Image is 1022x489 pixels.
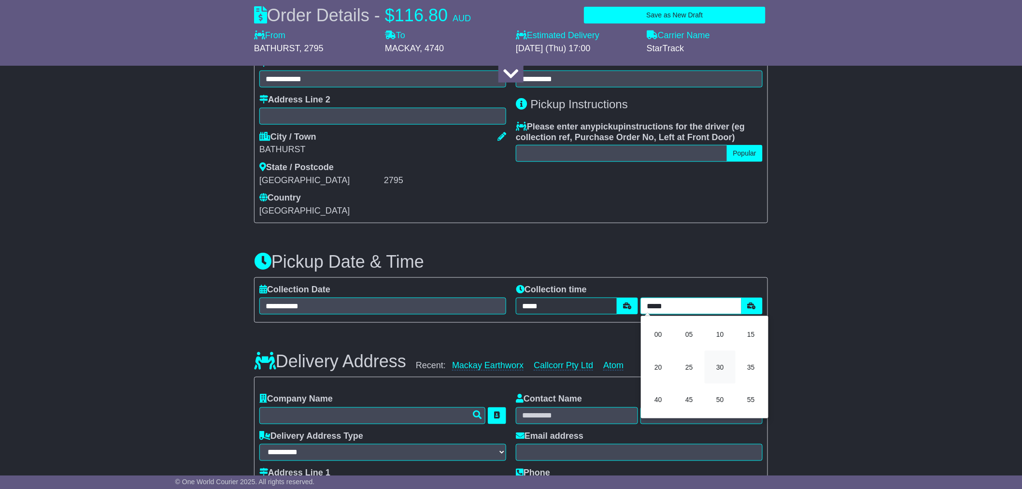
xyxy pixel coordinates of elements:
span: MACKAY [385,43,420,53]
td: 25 [674,351,705,384]
div: Order Details - [254,5,471,26]
td: 40 [643,384,674,417]
span: [GEOGRAPHIC_DATA] [259,206,350,216]
label: Address Line 2 [259,95,330,105]
label: Email address [516,431,583,442]
label: State / Postcode [259,162,334,173]
button: Popular [727,145,763,162]
div: [DATE] (Thu) 17:00 [516,43,637,54]
span: AUD [453,14,471,23]
span: , 4740 [420,43,444,53]
label: Address Line 1 [259,468,330,479]
td: 55 [736,384,766,417]
label: Country [259,193,301,203]
span: BATHURST [254,43,299,53]
td: 10 [705,318,736,351]
td: 20 [643,351,674,384]
label: Contact Name [516,394,582,405]
label: Phone [516,468,550,479]
span: , 2795 [299,43,324,53]
span: $ [385,5,395,25]
div: BATHURST [259,144,506,155]
span: 116.80 [395,5,448,25]
label: Collection time [516,285,587,295]
label: From [254,30,285,41]
label: City / Town [259,132,316,143]
td: 30 [705,351,736,384]
button: Save as New Draft [584,7,766,24]
label: Delivery Address Type [259,431,363,442]
a: Callcorr Pty Ltd [534,360,593,371]
td: 45 [674,384,705,417]
td: 15 [736,318,766,351]
label: To [385,30,405,41]
label: Company Name [259,394,333,405]
td: 00 [643,318,674,351]
a: Atom [603,360,624,371]
div: StarTrack [647,43,768,54]
h3: Pickup Date & Time [254,252,768,272]
label: Collection Date [259,285,330,295]
span: eg collection ref, Purchase Order No, Left at Front Door [516,122,745,142]
div: Recent: [416,360,696,371]
td: 05 [674,318,705,351]
td: 35 [736,351,766,384]
label: Carrier Name [647,30,710,41]
span: Pickup Instructions [531,98,628,111]
label: Please enter any instructions for the driver ( ) [516,122,763,143]
span: pickup [596,122,624,131]
a: Mackay Earthworx [452,360,524,371]
td: 50 [705,384,736,417]
div: 2795 [384,175,506,186]
h3: Delivery Address [254,352,406,371]
span: © One World Courier 2025. All rights reserved. [175,478,315,486]
label: Estimated Delivery [516,30,637,41]
div: [GEOGRAPHIC_DATA] [259,175,382,186]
